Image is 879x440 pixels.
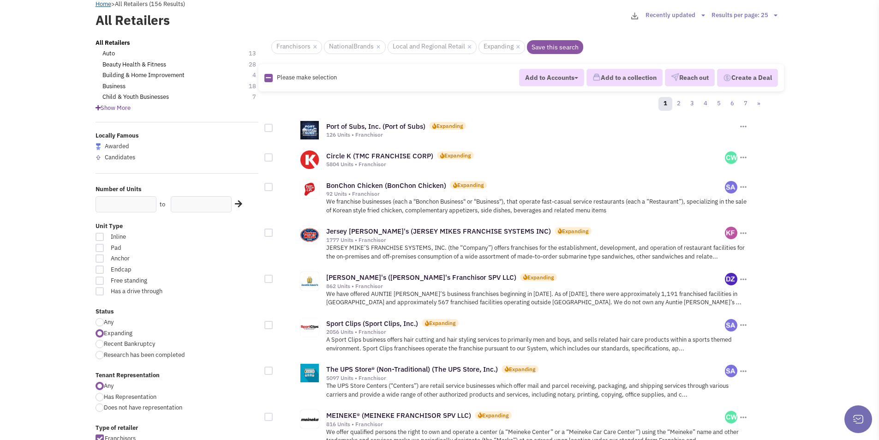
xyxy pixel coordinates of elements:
[326,336,748,353] p: A Sport Clips business offers hair cutting and hair styling services to primarily men and boys, a...
[249,82,265,91] span: 18
[712,97,726,111] a: 5
[105,265,207,274] span: Endcap
[429,319,455,327] div: Expanding
[725,365,737,377] img: TUEHZF12-EOuFYyrV7mQZw.png
[388,40,477,54] span: Local and Regional Retail
[752,97,765,111] a: »
[252,71,265,80] span: 4
[527,40,583,54] a: Save this search
[586,69,663,86] button: Add to a collection
[96,424,259,433] label: Type of retailer
[277,73,337,81] span: Please make selection
[96,39,130,48] a: All Retailers
[467,43,472,51] a: ×
[105,277,207,285] span: Free standing
[326,283,725,290] div: 862 Units • Franchisor
[326,161,725,168] div: 5804 Units • Franchisor
[104,351,185,359] span: Research has been completed
[326,382,748,399] p: The UPS Store Centers (“Centers”) are retail service businesses which offer mail and parcel recei...
[96,11,376,30] label: All Retailers
[672,97,686,111] a: 2
[509,365,535,373] div: Expanding
[96,39,130,47] b: All Retailers
[326,244,748,261] p: JERSEY MIKE’S FRANCHISE SYSTEMS, INC. (the “Company”) offers franchises for the establishment, de...
[326,190,725,198] div: 92 Units • Franchisor
[326,273,516,282] a: [PERSON_NAME]'s ([PERSON_NAME]'s Franchisor SPV LLC)
[326,374,725,382] div: 5097 Units • Franchisor
[326,122,425,131] a: Port of Subs, Inc. (Port of Subs)
[102,60,166,69] a: Beauty Health & Fitness
[326,319,418,328] a: Sport Clips (Sport Clips, Inc.)
[160,200,165,209] label: to
[482,411,508,419] div: Expanding
[326,411,471,420] a: MEINEKE® (MEINEKE FRANCHISOR SPV LLC)
[725,273,737,285] img: oyZ2-TVfpEa--TmrOl678Q.png
[105,233,207,241] span: Inline
[685,97,699,111] a: 3
[104,340,155,348] span: Recent Bankruptcy
[326,198,748,215] p: We franchise businesses (each a "Bonchon Business" or "Business"), that operate fast-casual servi...
[326,328,725,336] div: 2056 Units • Franchisor
[326,181,446,190] a: BonChon Chicken (BonChon Chicken)
[96,155,101,160] img: locallyfamous-upvote.png
[104,393,156,401] span: Has Representation
[725,411,737,423] img: odc97wINaE6xT4lXC89cxA.png
[665,69,715,86] button: Reach out
[527,273,554,281] div: Expanding
[725,319,737,332] img: TUEHZF12-EOuFYyrV7mQZw.png
[313,43,317,51] a: ×
[102,49,115,58] a: Auto
[249,60,265,69] span: 28
[264,74,273,82] img: Rectangle.png
[444,151,471,159] div: Expanding
[102,93,169,102] a: Child & Youth Businesses
[592,73,601,81] img: icon-collection-lavender.png
[437,122,463,130] div: Expanding
[324,40,385,54] span: NationalBrands
[376,43,380,51] a: ×
[96,307,259,316] label: Status
[725,97,739,111] a: 6
[102,82,126,91] a: Business
[519,69,584,86] button: Add to Accounts
[326,290,748,307] p: We have offered AUNTIE [PERSON_NAME]’S business franchises beginning in [DATE]. As of [DATE], the...
[271,40,322,54] span: Franchisors
[457,181,484,189] div: Expanding
[326,236,725,244] div: 1777 Units • Franchisor
[326,131,738,139] div: 126 Units • Franchisor
[104,404,182,411] span: Does not have representation
[102,71,185,80] a: Building & Home Improvement
[671,73,679,81] img: VectorPaper_Plane.png
[104,329,132,337] span: Expanding
[326,227,551,235] a: Jersey [PERSON_NAME]'s (JERSEY MIKES FRANCHISE SYSTEMS INC)
[96,104,131,112] span: Show More
[326,365,498,374] a: The UPS Store® (Non-Traditional) (The UPS Store, Inc.)
[96,143,101,150] img: locallyfamous-largeicon.png
[725,227,737,239] img: oAJEMGNkf0O2fA1_iQkkHg.png
[717,69,778,87] button: Create a Deal
[699,97,712,111] a: 4
[725,181,737,193] img: TUEHZF12-EOuFYyrV7mQZw.png
[739,97,753,111] a: 7
[104,318,114,326] span: Any
[229,198,244,210] div: Search Nearby
[105,142,129,150] span: Awarded
[562,227,588,235] div: Expanding
[96,222,259,231] label: Unit Type
[105,254,207,263] span: Anchor
[326,421,725,428] div: 816 Units • Franchisor
[326,151,433,160] a: Circle K (TMC FRANCHISE CORP)
[105,153,135,161] span: Candidates
[249,49,265,58] span: 13
[96,371,259,380] label: Tenant Representation
[105,287,207,296] span: Has a drive through
[723,73,731,83] img: Deal-Dollar.png
[105,244,207,253] span: Pad
[725,151,737,164] img: odc97wINaE6xT4lXC89cxA.png
[96,185,259,194] label: Number of Units
[631,12,638,19] img: download-2-24.png
[478,40,525,54] span: Expanding
[96,132,259,140] label: Locally Famous
[658,97,672,111] a: 1
[516,43,520,51] a: ×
